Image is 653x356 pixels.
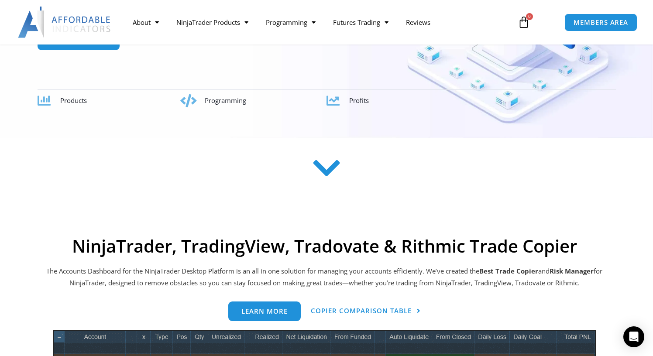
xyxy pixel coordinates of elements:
[564,14,637,31] a: MEMBERS AREA
[526,13,533,20] span: 0
[550,267,594,275] strong: Risk Manager
[311,301,421,321] a: Copier Comparison Table
[324,12,397,32] a: Futures Trading
[45,265,604,290] p: The Accounts Dashboard for the NinjaTrader Desktop Platform is an all in one solution for managin...
[505,10,543,35] a: 0
[124,12,168,32] a: About
[168,12,257,32] a: NinjaTrader Products
[124,12,509,32] nav: Menu
[311,308,412,314] span: Copier Comparison Table
[18,7,112,38] img: LogoAI | Affordable Indicators – NinjaTrader
[60,96,87,105] span: Products
[349,96,369,105] span: Profits
[397,12,439,32] a: Reviews
[257,12,324,32] a: Programming
[623,326,644,347] div: Open Intercom Messenger
[205,96,246,105] span: Programming
[479,267,538,275] b: Best Trade Copier
[574,19,628,26] span: MEMBERS AREA
[228,301,301,321] a: Learn more
[45,236,604,257] h2: NinjaTrader, TradingView, Tradovate & Rithmic Trade Copier
[241,308,288,315] span: Learn more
